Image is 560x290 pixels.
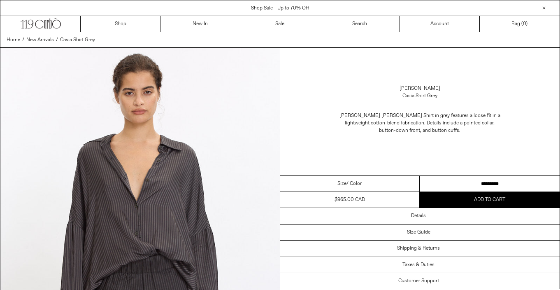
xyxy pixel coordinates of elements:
[26,37,54,43] span: New Arrivals
[7,36,20,44] a: Home
[411,213,426,219] h3: Details
[320,16,400,32] a: Search
[480,16,560,32] a: Bag ()
[251,5,309,12] a: Shop Sale - Up to 70% Off
[335,196,365,203] div: $965.00 CAD
[397,246,440,251] h3: Shipping & Returns
[474,196,505,203] span: Add to cart
[337,180,346,187] span: Size
[402,262,435,268] h3: Taxes & Duties
[81,16,160,32] a: Shop
[60,36,95,44] a: Casia Shirt Grey
[26,36,54,44] a: New Arrivals
[22,36,24,44] span: /
[400,85,440,92] a: [PERSON_NAME]
[160,16,240,32] a: New In
[523,20,527,28] span: )
[398,278,439,284] h3: Customer Support
[60,37,95,43] span: Casia Shirt Grey
[346,180,362,187] span: / Color
[240,16,320,32] a: Sale
[7,37,20,43] span: Home
[56,36,58,44] span: /
[402,92,437,100] div: Casia Shirt Grey
[407,229,430,235] h3: Size Guide
[400,16,480,32] a: Account
[337,108,502,138] p: [PERSON_NAME] [PERSON_NAME] Shirt in grey features a loose fit in a lightweight cotton-blend fabr...
[523,21,526,27] span: 0
[420,192,560,208] button: Add to cart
